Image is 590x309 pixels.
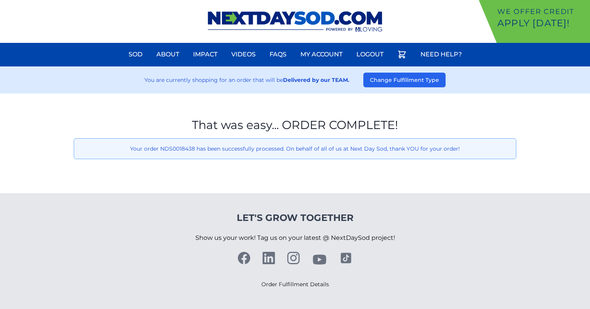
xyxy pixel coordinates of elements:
strong: Delivered by our TEAM. [283,76,349,83]
a: Impact [188,45,222,64]
a: Sod [124,45,147,64]
a: Need Help? [416,45,466,64]
p: We offer Credit [497,6,587,17]
a: Videos [227,45,260,64]
a: FAQs [265,45,291,64]
p: Apply [DATE]! [497,17,587,29]
a: My Account [296,45,347,64]
button: Change Fulfillment Type [363,73,446,87]
p: Your order NDS0018438 has been successfully processed. On behalf of all of us at Next Day Sod, th... [80,145,510,153]
a: Order Fulfillment Details [261,281,329,288]
a: Logout [352,45,388,64]
a: About [152,45,184,64]
h4: Let's Grow Together [195,212,395,224]
h1: That was easy... ORDER COMPLETE! [74,118,516,132]
p: Show us your work! Tag us on your latest @ NextDaySod project! [195,224,395,252]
